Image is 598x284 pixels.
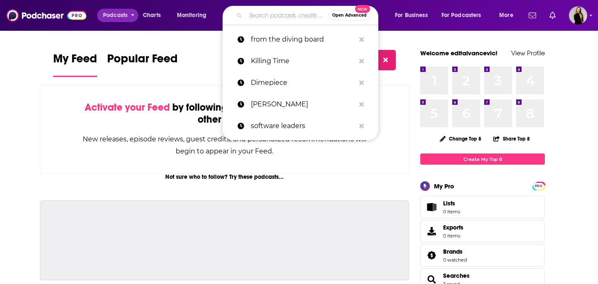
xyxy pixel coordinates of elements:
[420,220,545,242] a: Exports
[251,72,355,94] p: Dimepiece
[53,52,97,71] span: My Feed
[534,183,544,189] a: PRO
[230,6,386,25] div: Search podcasts, credits, & more...
[569,6,587,25] span: Logged in as editaivancevic
[420,244,545,267] span: Brands
[420,153,545,165] a: Create My Top 8
[420,49,498,57] a: Welcome editaivancevic!
[443,224,463,231] span: Exports
[223,50,378,72] a: Killing Time
[251,50,355,72] p: Killing Time
[143,10,161,21] span: Charts
[355,5,370,13] span: New
[443,233,463,239] span: 0 items
[251,29,355,50] p: from the diving board
[443,248,467,255] a: Brands
[223,115,378,137] a: software leaders
[423,201,440,213] span: Lists
[97,9,138,22] button: open menu
[443,257,467,263] a: 0 watched
[171,9,217,22] button: open menu
[423,225,440,237] span: Exports
[443,248,463,255] span: Brands
[251,94,355,115] p: Brynn Wallner
[423,249,440,261] a: Brands
[443,200,455,207] span: Lists
[251,115,355,137] p: software leaders
[569,6,587,25] button: Show profile menu
[569,6,587,25] img: User Profile
[436,9,493,22] button: open menu
[389,9,438,22] button: open menu
[223,72,378,94] a: Dimepiece
[53,52,97,77] a: My Feed
[328,10,370,20] button: Open AdvancedNew
[493,131,530,147] button: Share Top 8
[434,182,454,190] div: My Pro
[107,52,178,71] span: Popular Feed
[420,196,545,218] a: Lists
[443,209,460,215] span: 0 items
[223,94,378,115] a: [PERSON_NAME]
[441,10,481,21] span: For Podcasters
[525,8,539,22] a: Show notifications dropdown
[443,272,470,279] a: Searches
[435,133,486,144] button: Change Top 8
[395,10,428,21] span: For Business
[443,200,460,207] span: Lists
[534,183,544,189] span: PRO
[223,29,378,50] a: from the diving board
[546,8,559,22] a: Show notifications dropdown
[332,13,367,17] span: Open Advanced
[493,9,524,22] button: open menu
[82,133,367,157] div: New releases, episode reviews, guest credits, and personalized recommendations will begin to appe...
[107,52,178,77] a: Popular Feed
[103,10,127,21] span: Podcasts
[40,173,409,180] div: Not sure who to follow? Try these podcasts...
[7,7,86,23] img: Podchaser - Follow, Share and Rate Podcasts
[82,101,367,126] div: by following Podcasts, Creators, Lists, and other Users!
[499,10,513,21] span: More
[137,9,166,22] a: Charts
[511,49,545,57] a: View Profile
[177,10,206,21] span: Monitoring
[245,9,328,22] input: Search podcasts, credits, & more...
[85,101,170,114] span: Activate your Feed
